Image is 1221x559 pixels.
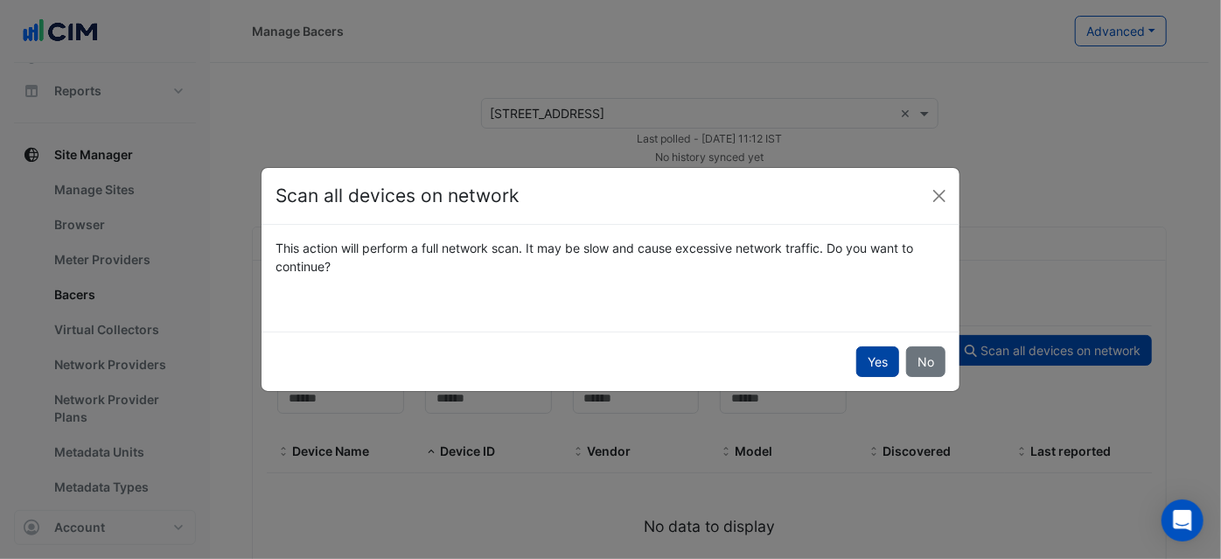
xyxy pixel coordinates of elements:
div: Open Intercom Messenger [1162,500,1204,542]
button: Yes [856,346,899,377]
button: Close [926,183,952,209]
h4: Scan all devices on network [276,182,519,210]
div: This action will perform a full network scan. It may be slow and cause excessive network traffic.... [265,239,956,276]
button: No [906,346,945,377]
